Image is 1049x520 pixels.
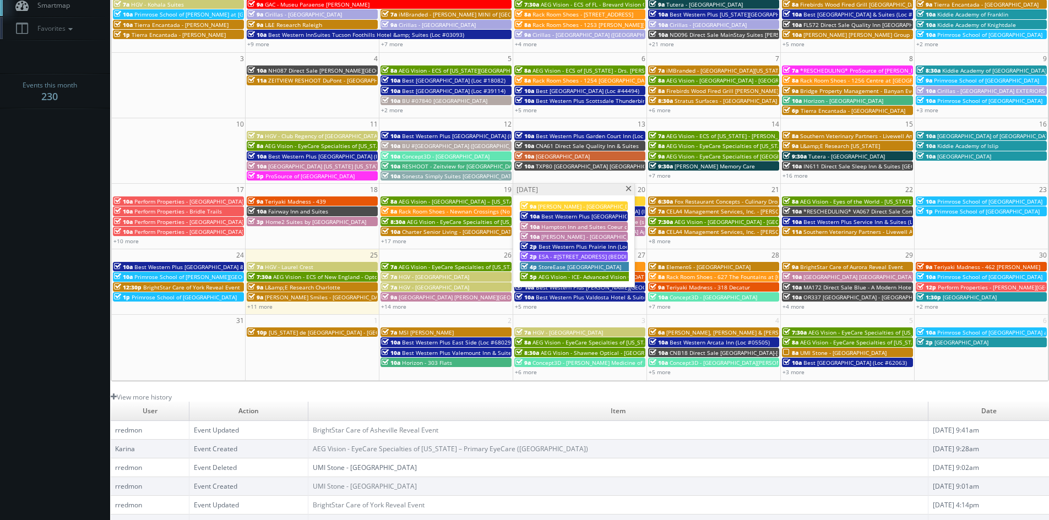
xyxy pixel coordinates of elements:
span: Kiddie Academy of Knightdale [937,21,1016,29]
span: Best Western Plus [GEOGRAPHIC_DATA] (Loc #48184) [268,152,408,160]
span: MA172 Direct Sale Blue - A Modern Hotel, Ascend Hotel Collection [803,283,980,291]
span: 8a [783,198,798,205]
a: +11 more [247,303,273,310]
span: 7:30a [649,218,673,226]
span: 8a [783,132,798,140]
span: Primrose School of [PERSON_NAME] at [GEOGRAPHIC_DATA] [134,10,292,18]
a: +10 more [113,237,139,245]
span: Primrose School of [GEOGRAPHIC_DATA] [934,207,1040,215]
span: Tierra Encantada - [PERSON_NAME] [134,21,229,29]
span: 10a [917,152,936,160]
span: [PERSON_NAME] - [GEOGRAPHIC_DATA] Apartments [541,233,676,240]
span: 10a [382,132,400,140]
span: Best Western Plus [GEOGRAPHIC_DATA] (Loc #11187) [541,212,681,220]
span: Tierra Encantada - [GEOGRAPHIC_DATA] [934,1,1039,8]
span: 11a [248,76,267,84]
span: ND096 Direct Sale MainStay Suites [PERSON_NAME] [670,31,808,39]
span: 10a [783,31,802,39]
span: NH087 Direct Sale [PERSON_NAME][GEOGRAPHIC_DATA], Ascend Hotel Collection [268,67,483,74]
span: 10a [382,76,400,84]
span: BU #07840 [GEOGRAPHIC_DATA] [402,97,487,105]
a: +2 more [916,40,938,48]
span: 8a [382,207,397,215]
span: 7a [382,273,397,281]
span: 9a [917,263,932,271]
a: +2 more [381,106,403,114]
span: 7a [248,263,263,271]
span: 10a [114,218,133,226]
span: [GEOGRAPHIC_DATA] [536,152,590,160]
span: 7:30a [783,329,807,336]
a: +7 more [381,40,403,48]
span: IN611 Direct Sale Sleep Inn & Suites [GEOGRAPHIC_DATA] [803,162,956,170]
span: 10a [649,10,668,18]
span: [GEOGRAPHIC_DATA] [GEOGRAPHIC_DATA] [803,273,913,281]
span: ZEITVIEW RESHOOT DuPont - [GEOGRAPHIC_DATA], [GEOGRAPHIC_DATA] [268,76,458,84]
span: Best [GEOGRAPHIC_DATA] (Loc #39114) [402,87,506,95]
span: Bridge Property Management - Banyan Everton [800,87,926,95]
a: +9 more [247,40,269,48]
span: 10a [382,152,400,160]
span: Cirillas - [GEOGRAPHIC_DATA] ([GEOGRAPHIC_DATA]) [532,31,668,39]
span: AEG Vision - [GEOGRAPHIC_DATA] – [US_STATE][GEOGRAPHIC_DATA]. ([GEOGRAPHIC_DATA]) [399,198,635,205]
span: 8a [649,263,665,271]
span: Perform Properties - [GEOGRAPHIC_DATA] [134,228,243,236]
span: 10a [515,293,534,301]
span: Smartmap [32,1,70,10]
span: 9:30a [649,162,673,170]
span: CELA4 Management Services, Inc. - [PERSON_NAME] Genesis [666,228,827,236]
span: 10a [917,273,936,281]
span: 10a [917,21,936,29]
span: ProSource of [GEOGRAPHIC_DATA] [265,172,355,180]
span: AEG Vision - EyeCare Specialties of [US_STATE] – [PERSON_NAME] Eye Care [399,263,596,271]
span: Sonesta Simply Suites [GEOGRAPHIC_DATA] [402,172,517,180]
span: L&amp;E Research [US_STATE] [800,142,880,150]
span: 10a [521,223,540,231]
span: 8:30a [917,67,941,74]
span: 10a [248,207,267,215]
span: 7a [649,132,665,140]
span: 7:30a [248,273,271,281]
span: 9a [783,87,798,95]
span: Concept3D - [GEOGRAPHIC_DATA] [402,152,490,160]
span: Firebirds Wood Fired Grill [PERSON_NAME] [666,87,779,95]
span: Tutera - [GEOGRAPHIC_DATA] [808,152,885,160]
span: 9a [248,198,263,205]
span: 8:30a [382,218,405,226]
span: HGV - Club Regency of [GEOGRAPHIC_DATA] [265,132,379,140]
span: Primrose School of [GEOGRAPHIC_DATA] [937,97,1042,105]
span: iMBranded - [PERSON_NAME] MINI of [GEOGRAPHIC_DATA] [399,10,553,18]
span: Best [GEOGRAPHIC_DATA] (Loc #44494) [536,87,639,95]
span: 10a [917,97,936,105]
span: *RESCHEDULING* VA067 Direct Sale Comfort Suites [GEOGRAPHIC_DATA] [803,207,997,215]
a: +3 more [916,106,938,114]
span: 8a [515,21,531,29]
span: 9:30a [783,152,807,160]
span: 10a [515,97,534,105]
span: 10a [515,152,534,160]
span: [GEOGRAPHIC_DATA] [PERSON_NAME][GEOGRAPHIC_DATA] [399,293,552,301]
span: 10a [382,172,400,180]
a: +5 more [515,106,537,114]
span: 7a [114,1,129,8]
span: [PERSON_NAME] - [GEOGRAPHIC_DATA] [538,202,640,210]
span: 1p [114,293,130,301]
span: AEG Vision - EyeCare Specialties of [US_STATE] - In Focus Vision Center [532,338,719,346]
span: 10a [783,97,802,105]
span: 10a [515,132,534,140]
span: Best Western Plus [GEOGRAPHIC_DATA] & Suites (Loc #45093) [134,263,298,271]
span: 10a [917,132,936,140]
span: 5p [248,172,264,180]
span: 10a [783,21,802,29]
span: 10a [515,283,534,291]
a: +14 more [381,303,406,310]
span: 7a [382,283,397,291]
span: HGV - Kohala Suites [131,1,184,8]
span: 10a [114,21,133,29]
span: [GEOGRAPHIC_DATA] [943,293,997,301]
span: GAC - Museu Paraense [PERSON_NAME] [265,1,369,8]
span: 9a [917,76,932,84]
span: 10a [248,152,267,160]
span: 8a [649,87,665,95]
span: [GEOGRAPHIC_DATA] [US_STATE] [US_STATE] [268,162,384,170]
